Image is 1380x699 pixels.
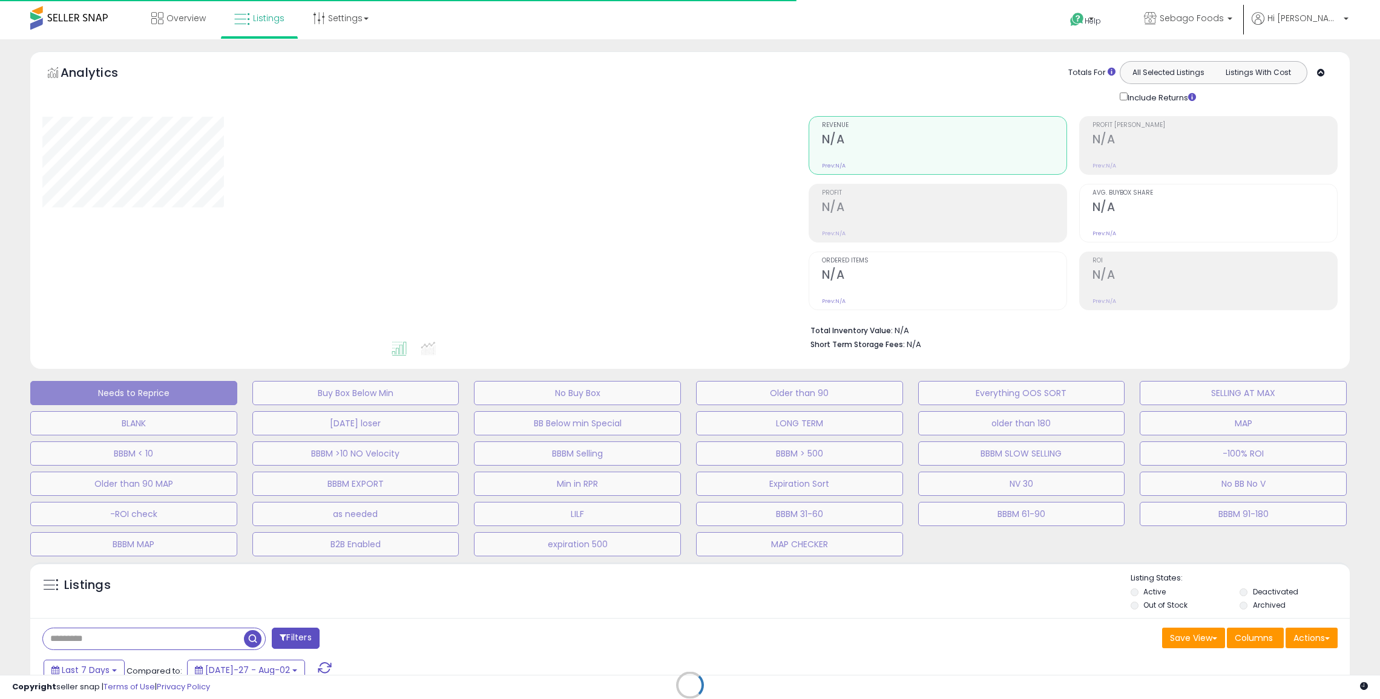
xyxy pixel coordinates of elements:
button: Min in RPR [474,472,681,496]
button: -ROI check [30,502,237,526]
li: N/A [810,322,1329,337]
b: Total Inventory Value: [810,325,893,336]
button: No BB No V [1140,472,1347,496]
button: BBBM 31-60 [696,502,903,526]
div: Include Returns [1111,90,1211,104]
h2: N/A [1092,268,1337,284]
span: Hi [PERSON_NAME] [1267,12,1340,24]
h2: N/A [822,200,1066,216]
button: BB Below min Special [474,411,681,435]
button: BBBM 91-180 [1140,502,1347,526]
small: Prev: N/A [1092,297,1116,305]
button: No Buy Box [474,381,681,405]
button: Older than 90 [696,381,903,405]
i: Get Help [1069,12,1085,27]
span: Revenue [822,122,1066,129]
small: Prev: N/A [822,297,846,305]
button: NV 30 [918,472,1125,496]
a: Help [1060,3,1125,39]
span: Listings [253,12,284,24]
button: expiration 500 [474,532,681,556]
button: LONG TERM [696,411,903,435]
span: Profit [PERSON_NAME] [1092,122,1337,129]
button: LILF [474,502,681,526]
button: Expiration Sort [696,472,903,496]
button: BBBM EXPORT [252,472,459,496]
button: Buy Box Below Min [252,381,459,405]
button: BBBM MAP [30,532,237,556]
button: as needed [252,502,459,526]
button: Everything OOS SORT [918,381,1125,405]
small: Prev: N/A [822,230,846,237]
small: Prev: N/A [822,162,846,169]
span: ROI [1092,258,1337,264]
a: Hi [PERSON_NAME] [1252,12,1349,39]
b: Short Term Storage Fees: [810,339,905,349]
strong: Copyright [12,681,56,692]
button: BBBM > 500 [696,441,903,466]
button: BBBM Selling [474,441,681,466]
button: All Selected Listings [1123,65,1214,80]
span: Sebago Foods [1160,12,1224,24]
button: -100% ROI [1140,441,1347,466]
div: Totals For [1068,67,1115,79]
button: MAP CHECKER [696,532,903,556]
h2: N/A [822,132,1066,149]
span: Help [1085,16,1101,26]
button: Older than 90 MAP [30,472,237,496]
button: Listings With Cost [1213,65,1303,80]
button: SELLING AT MAX [1140,381,1347,405]
span: Avg. Buybox Share [1092,190,1337,197]
button: BBBM < 10 [30,441,237,466]
span: Profit [822,190,1066,197]
button: BLANK [30,411,237,435]
button: MAP [1140,411,1347,435]
span: Ordered Items [822,258,1066,264]
span: Overview [166,12,206,24]
button: B2B Enabled [252,532,459,556]
span: N/A [907,339,921,350]
div: seller snap | | [12,681,210,693]
button: [DATE] loser [252,411,459,435]
h5: Analytics [61,64,142,84]
h2: N/A [1092,132,1337,149]
button: BBBM 61-90 [918,502,1125,526]
h2: N/A [1092,200,1337,216]
button: older than 180 [918,411,1125,435]
small: Prev: N/A [1092,230,1116,237]
small: Prev: N/A [1092,162,1116,169]
button: BBBM >10 NO Velocity [252,441,459,466]
button: Needs to Reprice [30,381,237,405]
button: BBBM SLOW SELLING [918,441,1125,466]
h2: N/A [822,268,1066,284]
